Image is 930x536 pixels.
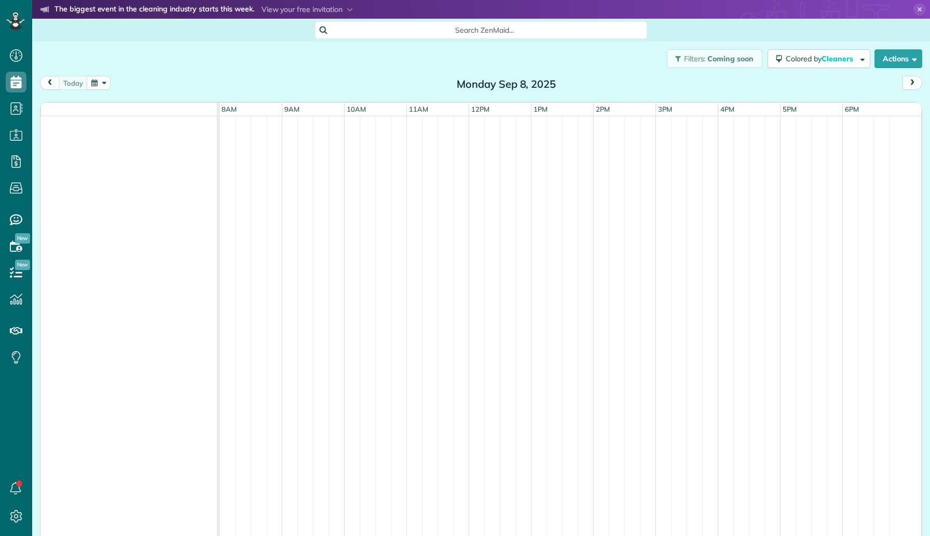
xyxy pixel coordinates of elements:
h2: Monday Sep 8, 2025 [442,78,571,90]
span: Coming soon [707,54,754,63]
strong: The biggest event in the cleaning industry starts this week. [54,4,254,16]
button: next [902,76,922,90]
span: Colored by [786,54,857,63]
button: Actions [874,49,922,68]
span: 6pm [843,105,861,113]
span: 5pm [781,105,799,113]
span: 1pm [531,105,550,113]
button: today [59,76,88,90]
span: 8am [220,105,239,113]
span: Cleaners [822,54,855,63]
span: 4pm [718,105,736,113]
span: New [15,260,30,270]
span: 3pm [656,105,674,113]
span: 12pm [469,105,491,113]
span: 10am [345,105,368,113]
span: 9am [282,105,302,113]
span: New [15,233,30,244]
span: 2pm [594,105,612,113]
button: prev [40,76,60,90]
span: Filters: [684,54,706,63]
span: 11am [407,105,430,113]
button: Colored byCleaners [768,49,870,68]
